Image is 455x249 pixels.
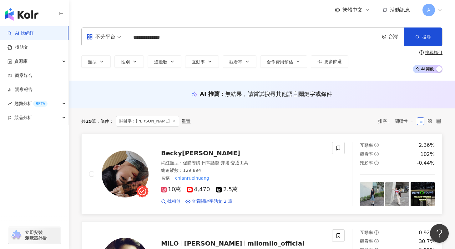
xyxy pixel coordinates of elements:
[225,91,332,97] span: 無結果，請嘗試搜尋其他語言關鍵字或條件
[25,230,47,241] span: 立即安裝 瀏覽器外掛
[229,59,242,64] span: 觀看率
[187,186,210,193] span: 4,470
[102,151,149,197] img: KOL Avatar
[390,7,410,13] span: 活動訊息
[419,238,435,245] div: 30.7%
[174,175,210,182] mark: chianrueihuang
[161,240,179,247] span: MILO
[360,230,373,235] span: 互動率
[417,160,435,167] div: -0.44%
[427,7,430,13] span: A
[342,7,362,13] span: 繁體中文
[96,119,114,124] span: 條件 ：
[81,119,96,124] div: 共 筆
[88,59,97,64] span: 類型
[324,59,342,64] span: 更多篩選
[411,182,435,206] img: post-image
[81,134,442,214] a: KOL AvatarBecky[PERSON_NAME]網紅類型：促購導購·日常話題·穿搭·交通工具總追蹤數：129,894名稱：chianrueihuang10萬4,4702.5萬找相似查看關...
[419,142,435,149] div: 2.36%
[231,160,248,165] span: 交通工具
[388,34,404,39] div: 台灣
[223,55,256,68] button: 觀看率
[161,175,210,182] span: 名稱 ：
[161,186,181,193] span: 10萬
[202,160,219,165] span: 日常話題
[161,160,325,166] div: 網紅類型 ：
[247,240,304,247] span: milomilo_official
[87,34,93,40] span: appstore
[182,119,190,124] div: 重置
[374,152,379,156] span: question-circle
[87,32,115,42] div: 不分平台
[311,55,348,68] button: 更多篩選
[161,149,240,157] span: Becky[PERSON_NAME]
[14,97,48,111] span: 趨勢分析
[425,50,442,55] div: 搜尋指引
[184,240,242,247] span: [PERSON_NAME]
[221,160,230,165] span: 穿搭
[374,143,379,147] span: question-circle
[192,59,205,64] span: 互動率
[230,160,231,165] span: ·
[374,230,379,235] span: question-circle
[8,227,61,244] a: chrome extension立即安裝 瀏覽器外掛
[360,182,384,206] img: post-image
[185,55,219,68] button: 互動率
[33,101,48,107] div: BETA
[374,239,379,243] span: question-circle
[8,102,12,106] span: rise
[360,152,373,157] span: 觀看率
[8,30,34,37] a: searchAI 找網紅
[14,111,32,125] span: 競品分析
[192,198,232,205] span: 查看關鍵字貼文 2 筆
[200,90,332,98] div: AI 推薦 ：
[216,186,238,193] span: 2.5萬
[360,143,373,148] span: 互動率
[260,55,307,68] button: 合作費用預估
[419,50,424,55] span: question-circle
[374,161,379,165] span: question-circle
[360,161,373,166] span: 漲粉率
[183,160,200,165] span: 促購導購
[148,55,181,68] button: 追蹤數
[5,8,38,21] img: logo
[200,160,202,165] span: ·
[385,182,409,206] img: post-image
[8,44,28,51] a: 找貼文
[422,34,431,39] span: 搜尋
[167,198,180,205] span: 找相似
[430,224,449,243] iframe: Help Scout Beacon - Open
[360,239,373,244] span: 觀看率
[14,54,28,68] span: 資源庫
[267,59,293,64] span: 合作費用預估
[404,27,442,46] button: 搜尋
[419,229,435,236] div: 0.92%
[395,116,413,126] span: 關聯性
[10,230,22,240] img: chrome extension
[8,72,33,79] a: 商案媒合
[8,87,33,93] a: 洞察報告
[161,167,325,174] div: 總追蹤數 ： 129,894
[86,119,92,124] span: 29
[420,151,435,158] div: 102%
[116,116,179,127] span: 關鍵字：[PERSON_NAME]
[161,198,180,205] a: 找相似
[154,59,167,64] span: 追蹤數
[219,160,220,165] span: ·
[185,198,232,205] a: 查看關鍵字貼文 2 筆
[81,55,111,68] button: 類型
[121,59,130,64] span: 性別
[378,116,417,126] div: 排序：
[382,35,387,39] span: environment
[114,55,144,68] button: 性別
